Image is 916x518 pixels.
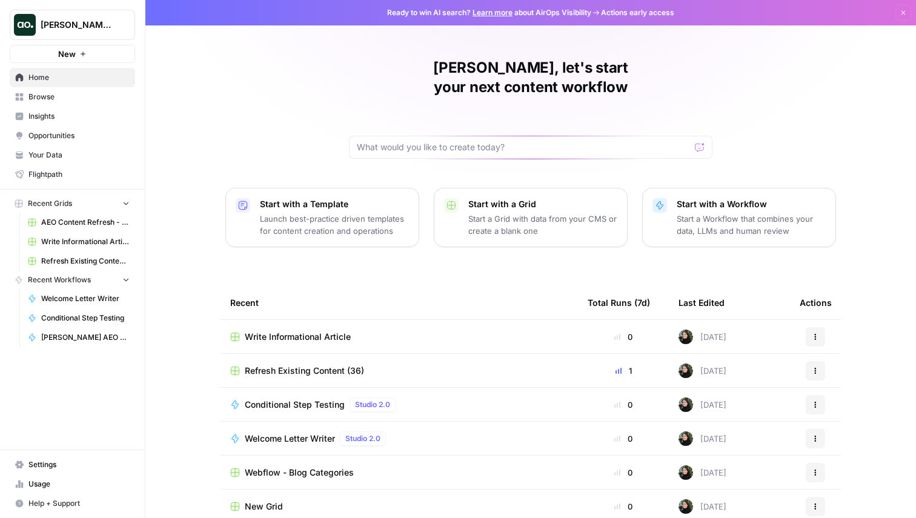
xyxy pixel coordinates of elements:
span: Conditional Step Testing [245,399,345,411]
div: 0 [588,331,659,343]
div: [DATE] [679,465,726,480]
span: Home [28,72,130,83]
img: eoqc67reg7z2luvnwhy7wyvdqmsw [679,431,693,446]
span: Recent Grids [28,198,72,209]
a: Refresh Existing Content (36) [22,251,135,271]
div: 0 [588,500,659,513]
span: Settings [28,459,130,470]
a: Your Data [10,145,135,165]
span: Ready to win AI search? about AirOps Visibility [387,7,591,18]
img: eoqc67reg7z2luvnwhy7wyvdqmsw [679,364,693,378]
p: Launch best-practice driven templates for content creation and operations [260,213,409,237]
span: Browse [28,91,130,102]
a: Usage [10,474,135,494]
input: What would you like to create today? [357,141,690,153]
span: Opportunities [28,130,130,141]
div: 1 [588,365,659,377]
div: Actions [800,286,832,319]
span: New Grid [245,500,283,513]
div: 0 [588,399,659,411]
img: Justina testing Logo [14,14,36,36]
button: Start with a WorkflowStart a Workflow that combines your data, LLMs and human review [642,188,836,247]
p: Start a Grid with data from your CMS or create a blank one [468,213,617,237]
a: Flightpath [10,165,135,184]
button: Help + Support [10,494,135,513]
button: Start with a GridStart a Grid with data from your CMS or create a blank one [434,188,628,247]
span: Recent Workflows [28,274,91,285]
a: Home [10,68,135,87]
a: New Grid [230,500,568,513]
a: Conditional Step Testing [22,308,135,328]
div: 0 [588,467,659,479]
span: New [58,48,76,60]
p: Start with a Workflow [677,198,826,210]
span: Actions early access [601,7,674,18]
a: [PERSON_NAME] AEO Refresh v2 [22,328,135,347]
a: Conditional Step TestingStudio 2.0 [230,397,568,412]
div: [DATE] [679,499,726,514]
button: Workspace: Justina testing [10,10,135,40]
div: Last Edited [679,286,725,319]
img: eoqc67reg7z2luvnwhy7wyvdqmsw [679,499,693,514]
span: Insights [28,111,130,122]
p: Start a Workflow that combines your data, LLMs and human review [677,213,826,237]
span: Welcome Letter Writer [245,433,335,445]
a: Webflow - Blog Categories [230,467,568,479]
button: New [10,45,135,63]
a: Welcome Letter Writer [22,289,135,308]
div: 0 [588,433,659,445]
span: Conditional Step Testing [41,313,130,324]
p: Start with a Grid [468,198,617,210]
span: Your Data [28,150,130,161]
h1: [PERSON_NAME], let's start your next content workflow [349,58,712,97]
span: Welcome Letter Writer [41,293,130,304]
button: Recent Grids [10,194,135,213]
span: [PERSON_NAME] testing [41,19,114,31]
span: [PERSON_NAME] AEO Refresh v2 [41,332,130,343]
a: Refresh Existing Content (36) [230,365,568,377]
p: Start with a Template [260,198,409,210]
span: Webflow - Blog Categories [245,467,354,479]
div: [DATE] [679,330,726,344]
div: [DATE] [679,397,726,412]
div: [DATE] [679,364,726,378]
span: AEO Content Refresh - Testing [41,217,130,228]
span: Write Informational Article [41,236,130,247]
span: Studio 2.0 [345,433,380,444]
a: Settings [10,455,135,474]
span: Studio 2.0 [355,399,390,410]
button: Recent Workflows [10,271,135,289]
a: Browse [10,87,135,107]
span: Flightpath [28,169,130,180]
span: Refresh Existing Content (36) [41,256,130,267]
a: Write Informational Article [22,232,135,251]
span: Usage [28,479,130,490]
div: [DATE] [679,431,726,446]
div: Total Runs (7d) [588,286,650,319]
span: Write Informational Article [245,331,351,343]
img: eoqc67reg7z2luvnwhy7wyvdqmsw [679,465,693,480]
img: eoqc67reg7z2luvnwhy7wyvdqmsw [679,330,693,344]
a: AEO Content Refresh - Testing [22,213,135,232]
span: Help + Support [28,498,130,509]
div: Recent [230,286,568,319]
a: Opportunities [10,126,135,145]
a: Welcome Letter WriterStudio 2.0 [230,431,568,446]
img: eoqc67reg7z2luvnwhy7wyvdqmsw [679,397,693,412]
a: Write Informational Article [230,331,568,343]
a: Learn more [473,8,513,17]
button: Start with a TemplateLaunch best-practice driven templates for content creation and operations [225,188,419,247]
span: Refresh Existing Content (36) [245,365,364,377]
a: Insights [10,107,135,126]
